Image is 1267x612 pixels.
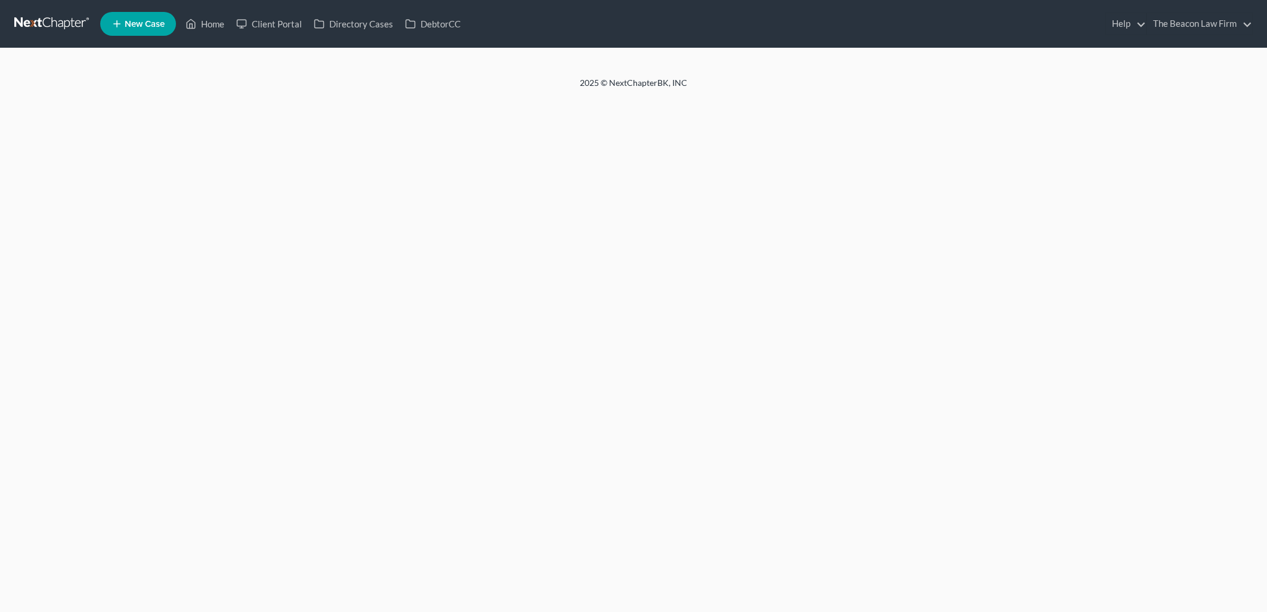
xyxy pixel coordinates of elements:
[1106,13,1146,35] a: Help
[100,12,176,36] new-legal-case-button: New Case
[308,13,399,35] a: Directory Cases
[1147,13,1252,35] a: The Beacon Law Firm
[180,13,230,35] a: Home
[230,13,308,35] a: Client Portal
[399,13,466,35] a: DebtorCC
[293,77,974,98] div: 2025 © NextChapterBK, INC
